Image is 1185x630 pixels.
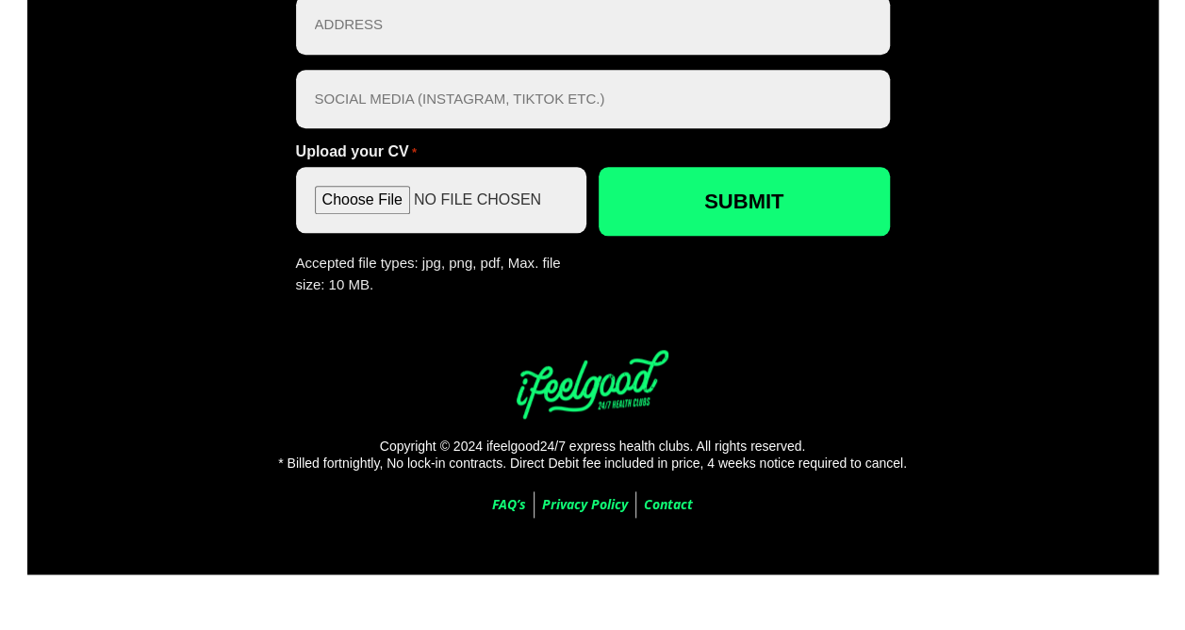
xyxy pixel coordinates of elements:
[296,144,417,159] label: Upload your CV
[636,491,700,518] a: Contact
[485,491,534,518] a: FAQ’s
[169,491,1017,518] nav: Accordion. Open links with Enter or Space, close with Escape, and navigate with Arrow Keys
[599,167,890,236] input: Submit
[535,491,635,518] a: Privacy Policy
[296,240,587,295] span: Accepted file types: jpg, png, pdf, Max. file size: 10 MB.
[169,438,1017,472] h2: Copyright © 2024 ifeelgood24/7 express health clubs. All rights reserved. * Billed fortnightly, N...
[296,70,890,129] input: Social Media (Instagram, Tiktok ETC.)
